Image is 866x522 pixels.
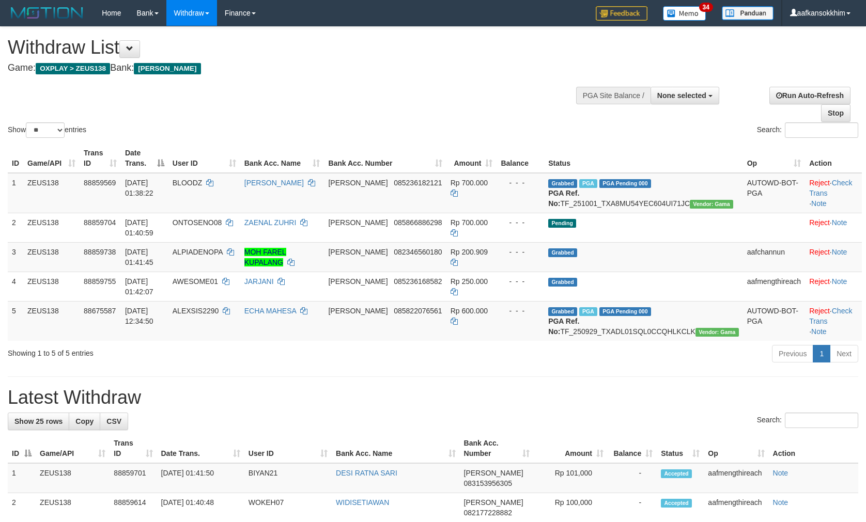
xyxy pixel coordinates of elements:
span: Copy 085236182121 to clipboard [394,179,442,187]
td: ZEUS138 [23,301,80,341]
a: MOH FAREL KUPALANG [244,248,286,266]
span: Vendor URL: https://trx31.1velocity.biz [690,200,733,209]
th: Bank Acc. Number: activate to sort column ascending [460,434,534,463]
th: Game/API: activate to sort column ascending [23,144,80,173]
span: [DATE] 01:42:07 [125,277,153,296]
span: [DATE] 01:41:45 [125,248,153,266]
td: · [805,242,862,272]
span: [PERSON_NAME] [328,307,388,315]
a: Check Trans [809,307,852,325]
td: AUTOWD-BOT-PGA [743,173,805,213]
td: Rp 101,000 [534,463,608,493]
td: 1 [8,463,36,493]
a: Reject [809,218,830,227]
a: Note [811,199,827,208]
span: None selected [657,91,706,100]
th: Date Trans.: activate to sort column ascending [157,434,244,463]
button: None selected [651,87,719,104]
a: Note [773,469,788,477]
span: Pending [548,219,576,228]
th: Balance [497,144,544,173]
th: Op: activate to sort column ascending [743,144,805,173]
span: Rp 700.000 [451,179,488,187]
a: Copy [69,413,100,430]
span: [PERSON_NAME] [464,498,523,507]
img: Feedback.jpg [596,6,647,21]
div: - - - [501,178,540,188]
td: aafmengthireach [743,272,805,301]
input: Search: [785,413,858,428]
td: 5 [8,301,23,341]
th: Action [769,434,858,463]
h1: Latest Withdraw [8,387,858,408]
span: Grabbed [548,179,577,188]
a: JARJANI [244,277,274,286]
td: ZEUS138 [36,463,110,493]
span: [PERSON_NAME] [328,248,388,256]
th: Bank Acc. Name: activate to sort column ascending [240,144,324,173]
a: Show 25 rows [8,413,69,430]
td: TF_251001_TXA8MU54YEC604UI71JC [544,173,743,213]
img: Button%20Memo.svg [663,6,706,21]
th: ID [8,144,23,173]
span: [DATE] 01:38:22 [125,179,153,197]
td: aafmengthireach [704,463,768,493]
td: - [608,463,657,493]
th: Bank Acc. Number: activate to sort column ascending [324,144,446,173]
input: Search: [785,122,858,138]
a: Reject [809,248,830,256]
td: · · [805,173,862,213]
span: PGA Pending [599,307,651,316]
a: ECHA MAHESA [244,307,296,315]
td: 1 [8,173,23,213]
th: Bank Acc. Name: activate to sort column ascending [332,434,459,463]
a: ZAENAL ZUHRI [244,218,297,227]
a: Check Trans [809,179,852,197]
td: ZEUS138 [23,242,80,272]
td: ZEUS138 [23,173,80,213]
td: · [805,213,862,242]
img: MOTION_logo.png [8,5,86,21]
a: Note [773,498,788,507]
th: Balance: activate to sort column ascending [608,434,657,463]
span: 88859704 [84,218,116,227]
a: CSV [100,413,128,430]
span: Copy 085866886298 to clipboard [394,218,442,227]
th: User ID: activate to sort column ascending [168,144,240,173]
label: Show entries [8,122,86,138]
div: PGA Site Balance / [576,87,651,104]
a: Note [811,327,827,336]
a: Stop [821,104,850,122]
a: Note [832,248,847,256]
span: ONTOSENO08 [173,218,222,227]
a: [PERSON_NAME] [244,179,304,187]
a: 1 [813,345,830,362]
th: User ID: activate to sort column ascending [244,434,332,463]
div: - - - [501,217,540,228]
th: Date Trans.: activate to sort column descending [121,144,168,173]
h1: Withdraw List [8,37,567,58]
span: 88859755 [84,277,116,286]
span: Grabbed [548,307,577,316]
span: Grabbed [548,248,577,257]
span: Grabbed [548,278,577,287]
span: Copy 085236168582 to clipboard [394,277,442,286]
span: Show 25 rows [14,417,63,425]
span: Accepted [661,499,692,508]
span: 34 [699,3,713,12]
div: - - - [501,247,540,257]
span: Rp 250.000 [451,277,488,286]
span: PGA Pending [599,179,651,188]
a: Reject [809,307,830,315]
img: panduan.png [722,6,774,20]
div: - - - [501,306,540,316]
b: PGA Ref. No: [548,317,579,336]
div: Showing 1 to 5 of 5 entries [8,344,353,358]
label: Search: [757,122,858,138]
span: Rp 700.000 [451,218,488,227]
span: 88675587 [84,307,116,315]
td: · [805,272,862,301]
span: Copy 082177228882 to clipboard [464,509,512,517]
td: aafchannun [743,242,805,272]
a: Reject [809,277,830,286]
